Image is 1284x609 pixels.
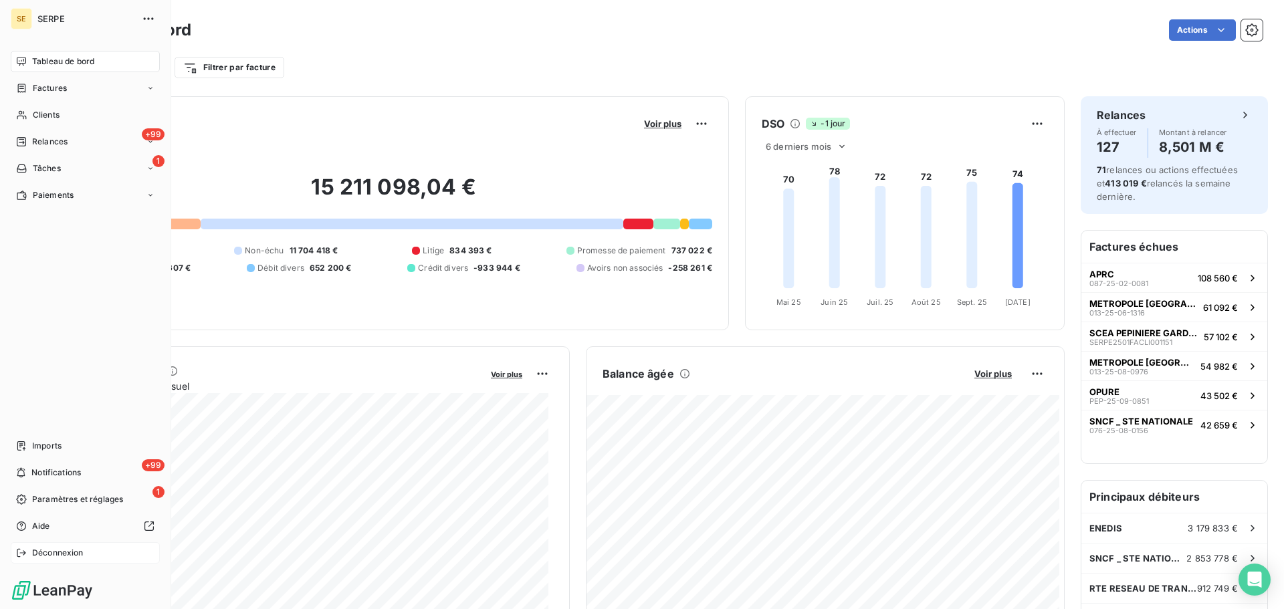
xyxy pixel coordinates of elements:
span: Relances [32,136,68,148]
span: 108 560 € [1198,273,1238,283]
span: -1 jour [806,118,849,130]
tspan: Sept. 25 [957,297,987,307]
span: relances ou actions effectuées et relancés la semaine dernière. [1097,164,1238,202]
span: 1 [152,155,165,167]
span: 652 200 € [310,262,351,274]
span: Déconnexion [32,547,84,559]
span: Chiffre d'affaires mensuel [76,379,481,393]
span: Tableau de bord [32,55,94,68]
span: 076-25-08-0156 [1089,427,1148,435]
span: 2 853 778 € [1186,553,1238,564]
h6: DSO [762,116,784,132]
h6: Relances [1097,107,1146,123]
span: 413 019 € [1105,178,1146,189]
span: METROPOLE [GEOGRAPHIC_DATA] [1089,298,1198,309]
span: Voir plus [644,118,681,129]
span: Factures [33,82,67,94]
span: 834 393 € [449,245,492,257]
span: Crédit divers [418,262,468,274]
span: Voir plus [974,368,1012,379]
span: 912 749 € [1197,583,1238,594]
button: SCEA PEPINIERE GARDOISESERPE2501FACLI00115157 102 € [1081,322,1267,351]
span: 6 derniers mois [766,141,831,152]
h6: Factures échues [1081,231,1267,263]
tspan: Mai 25 [776,297,801,307]
span: ENEDIS [1089,523,1122,533]
span: Débit divers [257,262,304,274]
span: Avoirs non associés [587,262,663,274]
button: Voir plus [487,368,526,380]
button: Voir plus [640,118,685,130]
span: Tâches [33,162,61,174]
span: 1 [152,486,165,498]
button: Voir plus [970,368,1016,380]
img: Logo LeanPay [11,580,94,601]
tspan: [DATE] [1005,297,1031,307]
h4: 127 [1097,136,1137,158]
span: 013-25-06-1316 [1089,309,1145,317]
span: -933 944 € [473,262,520,274]
h4: 8,501 M € [1159,136,1227,158]
button: Actions [1169,19,1236,41]
span: SCEA PEPINIERE GARDOISE [1089,328,1198,338]
span: +99 [142,128,165,140]
button: SNCF _ STE NATIONALE076-25-08-015642 659 € [1081,410,1267,439]
tspan: Août 25 [912,297,941,307]
span: Montant à relancer [1159,128,1227,136]
span: Promesse de paiement [577,245,666,257]
span: Paiements [33,189,74,201]
span: RTE RESEAU DE TRANSPORT ELECTRICITE [1089,583,1197,594]
span: SERPE2501FACLI001151 [1089,338,1172,346]
span: METROPOLE [GEOGRAPHIC_DATA] [1089,357,1195,368]
a: Aide [11,515,160,537]
span: Non-échu [245,245,284,257]
span: À effectuer [1097,128,1137,136]
span: 43 502 € [1200,390,1238,401]
span: PEP-25-09-0851 [1089,397,1149,405]
span: 54 982 € [1200,361,1238,372]
span: 087-25-02-0081 [1089,279,1148,287]
button: METROPOLE [GEOGRAPHIC_DATA]013-25-06-131661 092 € [1081,292,1267,322]
span: 013-25-08-0976 [1089,368,1148,376]
span: Litige [423,245,444,257]
span: Clients [33,109,60,121]
span: SERPE [37,13,134,24]
button: APRC087-25-02-0081108 560 € [1081,263,1267,292]
span: Imports [32,440,62,452]
span: OPURE [1089,386,1119,397]
span: Aide [32,520,50,532]
div: SE [11,8,32,29]
span: SNCF _ STE NATIONALE [1089,416,1193,427]
h6: Balance âgée [603,366,674,382]
span: 11 704 418 € [290,245,338,257]
span: -258 261 € [668,262,712,274]
button: OPUREPEP-25-09-085143 502 € [1081,380,1267,410]
span: Voir plus [491,370,522,379]
span: Paramètres et réglages [32,493,123,505]
tspan: Juil. 25 [867,297,893,307]
span: 42 659 € [1200,420,1238,431]
span: +99 [142,459,165,471]
span: 71 [1097,164,1106,175]
span: 3 179 833 € [1188,523,1238,533]
tspan: Juin 25 [821,297,848,307]
button: Filtrer par facture [175,57,284,78]
h2: 15 211 098,04 € [76,174,712,214]
div: Open Intercom Messenger [1239,564,1271,596]
span: Notifications [31,467,81,479]
span: 737 022 € [671,245,712,257]
span: APRC [1089,269,1114,279]
span: SNCF _ STE NATIONALE [1089,553,1186,564]
h6: Principaux débiteurs [1081,481,1267,513]
span: 57 102 € [1204,332,1238,342]
span: 61 092 € [1203,302,1238,313]
button: METROPOLE [GEOGRAPHIC_DATA]013-25-08-097654 982 € [1081,351,1267,380]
